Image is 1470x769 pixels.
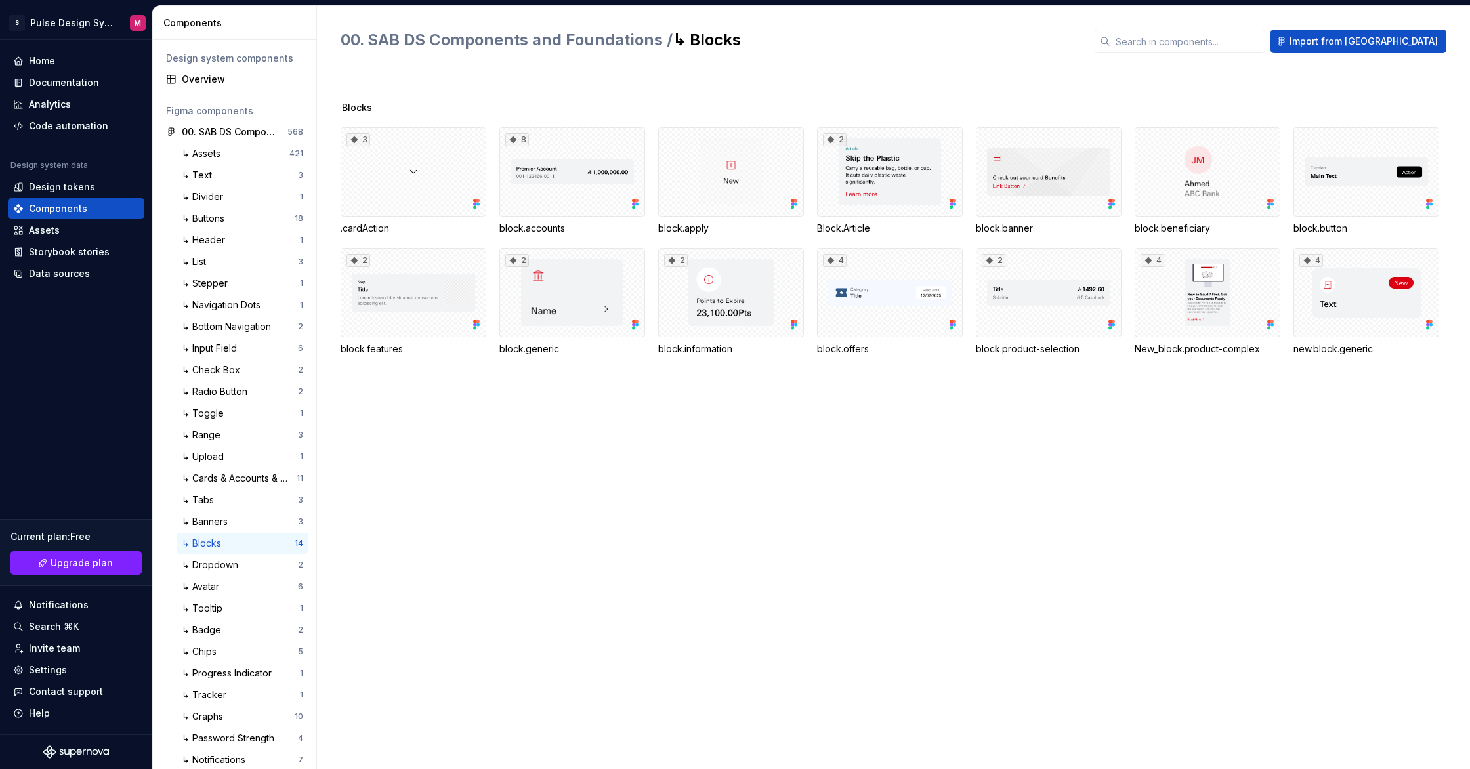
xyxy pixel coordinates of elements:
[8,594,144,615] button: Notifications
[499,222,645,235] div: block.accounts
[499,343,645,356] div: block.generic
[300,235,303,245] div: 1
[295,538,303,549] div: 14
[298,646,303,657] div: 5
[300,451,303,462] div: 1
[1293,222,1439,235] div: block.button
[1293,248,1439,356] div: 4new.block.generic
[10,160,88,171] div: Design system data
[29,267,90,280] div: Data sources
[161,69,308,90] a: Overview
[182,342,242,355] div: ↳ Input Field
[182,602,228,615] div: ↳ Tooltip
[51,556,113,570] span: Upgrade plan
[182,753,251,766] div: ↳ Notifications
[823,133,847,146] div: 2
[8,177,144,197] a: Design tokens
[8,241,144,262] a: Storybook stories
[298,257,303,267] div: 3
[341,343,486,356] div: block.features
[182,147,226,160] div: ↳ Assets
[182,667,277,680] div: ↳ Progress Indicator
[499,127,645,235] div: 8block.accounts
[177,728,308,749] a: ↳ Password Strength4
[300,603,303,613] div: 1
[8,72,144,93] a: Documentation
[177,425,308,446] a: ↳ Range3
[182,493,219,507] div: ↳ Tabs
[29,642,80,655] div: Invite team
[976,343,1122,356] div: block.product-selection
[182,688,232,701] div: ↳ Tracker
[177,295,308,316] a: ↳ Navigation Dots1
[295,711,303,722] div: 10
[166,52,303,65] div: Design system components
[298,365,303,375] div: 2
[177,619,308,640] a: ↳ Badge2
[29,663,67,676] div: Settings
[182,320,276,333] div: ↳ Bottom Navigation
[29,620,79,633] div: Search ⌘K
[1135,343,1280,356] div: New_block.product-complex
[177,554,308,575] a: ↳ Dropdown2
[658,343,804,356] div: block.information
[8,220,144,241] a: Assets
[177,576,308,597] a: ↳ Avatar6
[342,101,372,114] span: Blocks
[182,255,211,268] div: ↳ List
[346,254,370,267] div: 2
[29,598,89,612] div: Notifications
[29,202,87,215] div: Components
[177,186,308,207] a: ↳ Divider1
[8,659,144,680] a: Settings
[182,472,297,485] div: ↳ Cards & Accounts & Finance
[1290,35,1438,48] span: Import from [GEOGRAPHIC_DATA]
[177,403,308,424] a: ↳ Toggle1
[499,248,645,356] div: 2block.generic
[182,428,226,442] div: ↳ Range
[298,581,303,592] div: 6
[177,208,308,229] a: ↳ Buttons18
[177,143,308,164] a: ↳ Assets421
[29,98,71,111] div: Analytics
[1135,248,1280,356] div: 4New_block.product-complex
[10,530,142,543] div: Current plan : Free
[298,386,303,397] div: 2
[177,533,308,554] a: ↳ Blocks14
[3,9,150,37] button: SPulse Design SystemM
[182,710,228,723] div: ↳ Graphs
[976,127,1122,235] div: block.banner
[177,489,308,510] a: ↳ Tabs3
[823,254,847,267] div: 4
[8,263,144,284] a: Data sources
[289,148,303,159] div: 421
[29,707,50,720] div: Help
[177,663,308,684] a: ↳ Progress Indicator1
[177,598,308,619] a: ↳ Tooltip1
[29,245,110,259] div: Storybook stories
[298,625,303,635] div: 2
[182,190,228,203] div: ↳ Divider
[182,537,226,550] div: ↳ Blocks
[166,104,303,117] div: Figma components
[182,515,233,528] div: ↳ Banners
[658,127,804,235] div: block.apply
[182,234,230,247] div: ↳ Header
[8,198,144,219] a: Components
[182,450,229,463] div: ↳ Upload
[341,30,673,49] span: 00. SAB DS Components and Foundations /
[8,616,144,637] button: Search ⌘K
[182,558,243,572] div: ↳ Dropdown
[182,385,253,398] div: ↳ Radio Button
[8,681,144,702] button: Contact support
[297,473,303,484] div: 11
[300,300,303,310] div: 1
[43,745,109,759] svg: Supernova Logo
[182,277,233,290] div: ↳ Stepper
[300,668,303,678] div: 1
[1299,254,1323,267] div: 4
[298,430,303,440] div: 3
[29,180,95,194] div: Design tokens
[982,254,1005,267] div: 2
